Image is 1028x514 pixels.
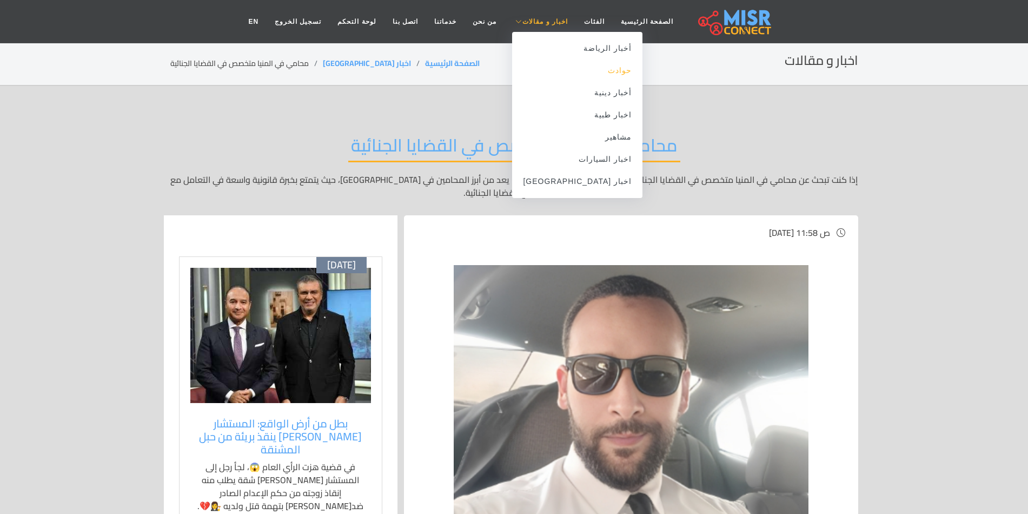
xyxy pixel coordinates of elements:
h2: اخبار و مقالات [785,53,858,69]
a: الصفحة الرئيسية [425,56,480,70]
img: main.misr_connect [698,8,771,35]
a: اتصل بنا [384,11,426,32]
h2: محامي في المنيا متخصص في القضايا الجنائية [348,135,680,162]
a: أخبار دينية [512,82,642,104]
li: محامي في المنيا متخصص في القضايا الجنائية [170,58,323,69]
span: [DATE] [327,259,356,271]
a: EN [240,11,267,32]
a: حوادث [512,60,642,82]
a: اخبار [GEOGRAPHIC_DATA] [512,170,642,193]
a: خدماتنا [426,11,465,32]
span: [DATE] 11:58 ص [769,225,830,241]
a: اخبار و مقالات [505,11,576,32]
a: مشاهير [512,126,642,148]
a: اخبار [GEOGRAPHIC_DATA] [323,56,411,70]
a: الصفحة الرئيسية [613,11,681,32]
p: في قضية هزت الرأي العام 😱، لجأ رجل إلى المستشار [PERSON_NAME] شقة يطلب منه إنقاذ زوجته من حكم الإ... [196,460,366,512]
a: اخبار السيارات [512,148,642,170]
img: المستشار محمد بهاء ابو شقه [190,268,371,403]
a: بطل من أرض الواقع: المستشار [PERSON_NAME] ينقذ بريئة من حبل المشنقة [196,417,366,456]
a: لوحة التحكم [329,11,384,32]
a: أخبار الرياضة [512,37,642,60]
a: من نحن [465,11,505,32]
a: الفئات [576,11,613,32]
a: تسجيل الخروج [267,11,329,32]
span: اخبار و مقالات [522,17,568,27]
p: إذا كنت تبحث عن محامي في المنيا متخصص في القضايا الجنائية، فإن المحامي [PERSON_NAME] يعد من أبرز ... [170,173,858,199]
a: اخبار طبية [512,104,642,126]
